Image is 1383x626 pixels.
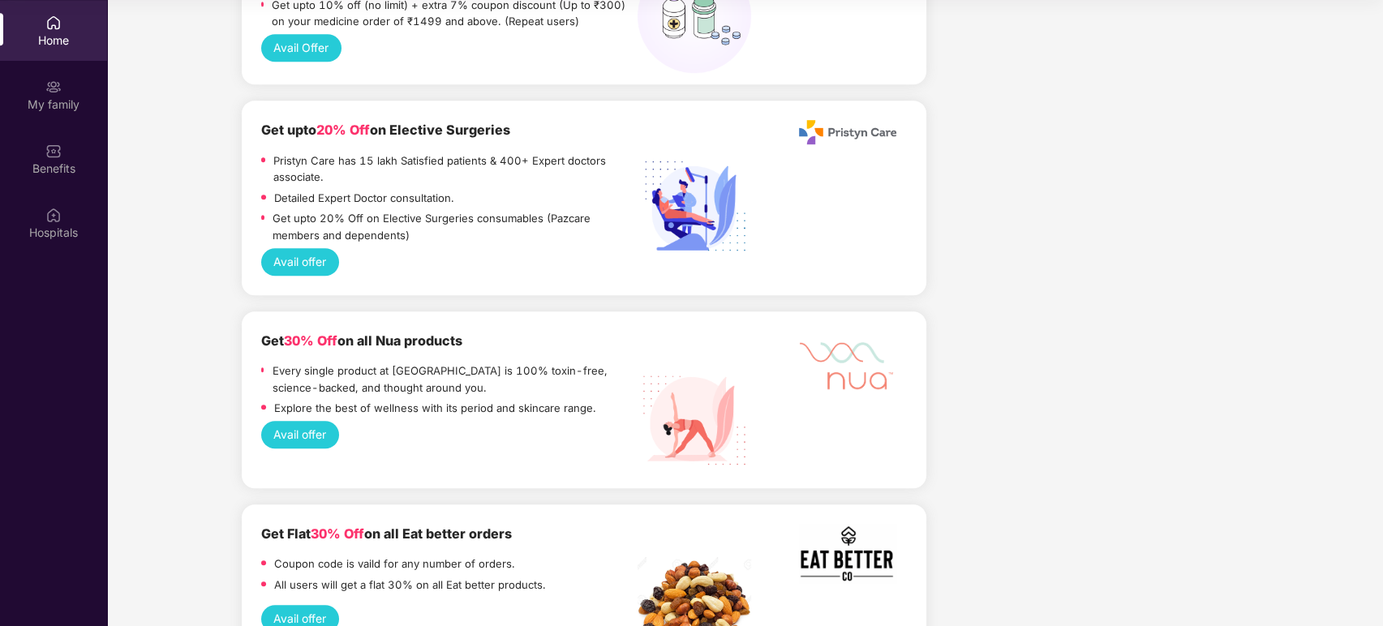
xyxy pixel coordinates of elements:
[45,15,62,31] img: svg+xml;base64,PHN2ZyBpZD0iSG9tZSIgeG1sbnM9Imh0dHA6Ly93d3cudzMub3JnLzIwMDAvc3ZnIiB3aWR0aD0iMjAiIG...
[799,524,896,584] img: Screenshot%202022-11-17%20at%202.10.19%20PM.png
[272,362,638,396] p: Every single product at [GEOGRAPHIC_DATA] is 100% toxin-free, science-backed, and thought around ...
[274,190,454,207] p: Detailed Expert Doctor consultation.
[638,152,751,266] img: Elective%20Surgery.png
[274,400,596,417] p: Explore the best of wellness with its period and skincare range.
[261,421,340,448] button: Avail offer
[45,207,62,223] img: svg+xml;base64,PHN2ZyBpZD0iSG9zcGl0YWxzIiB4bWxucz0iaHR0cDovL3d3dy53My5vcmcvMjAwMC9zdmciIHdpZHRoPS...
[273,152,638,186] p: Pristyn Care has 15 lakh Satisfied patients & 400+ Expert doctors associate.
[261,34,342,62] button: Avail Offer
[799,120,896,144] img: Pristyn_Care_Logo%20(1).png
[274,577,546,594] p: All users will get a flat 30% on all Eat better products.
[311,525,364,542] span: 30% Off
[261,332,462,349] b: Get on all Nua products
[284,332,337,349] span: 30% Off
[261,248,340,276] button: Avail offer
[274,555,515,572] p: Coupon code is vaild for any number of orders.
[638,363,751,477] img: Nua%20Products.png
[261,525,512,542] b: Get Flat on all Eat better orders
[45,79,62,95] img: svg+xml;base64,PHN2ZyB3aWR0aD0iMjAiIGhlaWdodD0iMjAiIHZpZXdCb3g9IjAgMCAyMCAyMCIgZmlsbD0ibm9uZSIgeG...
[316,122,370,138] span: 20% Off
[799,331,896,395] img: Mask%20Group%20527.png
[45,143,62,159] img: svg+xml;base64,PHN2ZyBpZD0iQmVuZWZpdHMiIHhtbG5zPSJodHRwOi8vd3d3LnczLm9yZy8yMDAwL3N2ZyIgd2lkdGg9Ij...
[261,122,510,138] b: Get upto on Elective Surgeries
[273,210,638,243] p: Get upto 20% Off on Elective Surgeries consumables (Pazcare members and dependents)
